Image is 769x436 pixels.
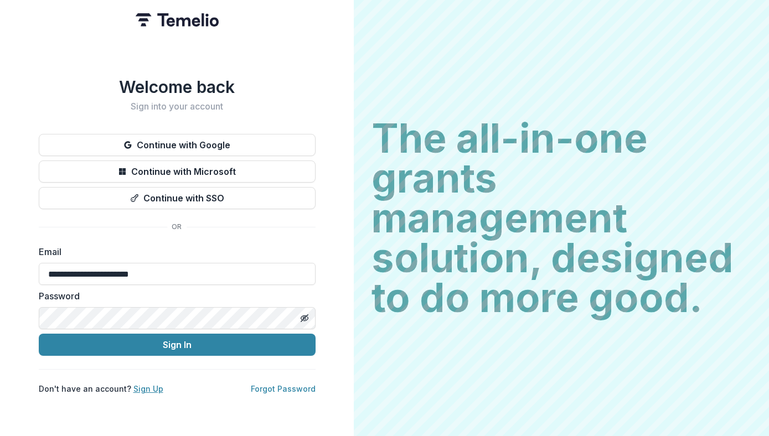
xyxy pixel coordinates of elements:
p: Don't have an account? [39,383,163,395]
button: Sign In [39,334,316,356]
button: Continue with SSO [39,187,316,209]
a: Sign Up [133,384,163,393]
a: Forgot Password [251,384,316,393]
button: Continue with Microsoft [39,160,316,183]
button: Continue with Google [39,134,316,156]
h2: Sign into your account [39,101,316,112]
label: Password [39,289,309,303]
button: Toggle password visibility [296,309,313,327]
img: Temelio [136,13,219,27]
h1: Welcome back [39,77,316,97]
label: Email [39,245,309,258]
